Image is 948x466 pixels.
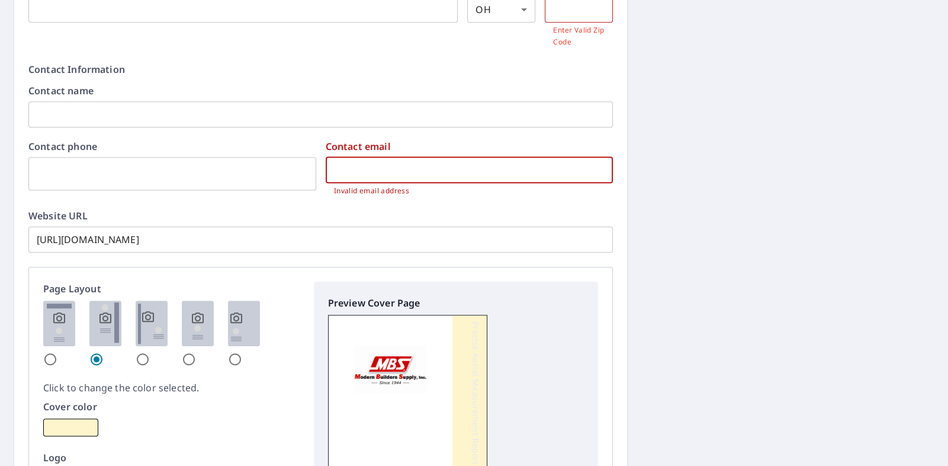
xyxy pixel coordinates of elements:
[28,211,613,221] label: Website URL
[43,301,75,346] img: 1
[475,4,490,15] em: OH
[43,451,300,465] p: Logo
[28,62,613,76] p: Contact Information
[334,185,605,197] p: Invalid email address
[326,142,613,151] label: Contact email
[43,381,300,395] p: Click to change the color selected.
[328,296,584,310] p: Preview Cover Page
[553,24,605,48] p: Enter Valid Zip Code
[354,345,426,393] img: logo
[182,301,214,346] img: 4
[228,301,260,346] img: 5
[136,301,168,346] img: 3
[470,321,481,465] p: Precise Aerial Measurement Report
[89,301,121,346] img: 2
[43,282,300,296] p: Page Layout
[28,86,613,95] label: Contact name
[28,142,316,151] label: Contact phone
[43,400,300,414] p: Cover color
